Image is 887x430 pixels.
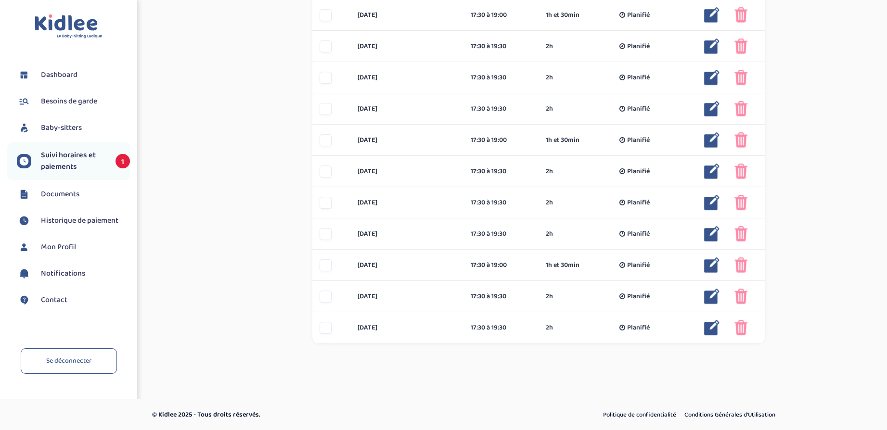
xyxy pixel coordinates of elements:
img: modifier_bleu.png [704,195,720,210]
img: poubelle_rose.png [734,7,747,23]
img: besoin.svg [17,94,31,109]
div: [DATE] [350,229,463,239]
span: Baby-sitters [41,122,82,134]
div: [DATE] [350,198,463,208]
div: 17:30 à 19:30 [471,323,532,333]
img: modifier_bleu.png [704,289,720,304]
img: modifier_bleu.png [704,70,720,85]
span: Besoins de garde [41,96,97,107]
div: [DATE] [350,291,463,302]
span: Planifié [627,229,650,239]
div: 17:30 à 19:30 [471,73,532,83]
span: Dashboard [41,69,77,81]
span: Suivi horaires et paiements [41,150,106,173]
img: dashboard.svg [17,68,31,82]
img: poubelle_rose.png [734,164,747,179]
a: Conditions Générales d’Utilisation [681,409,779,421]
img: poubelle_rose.png [734,289,747,304]
img: contact.svg [17,293,31,307]
a: Dashboard [17,68,130,82]
img: poubelle_rose.png [734,132,747,148]
div: [DATE] [350,41,463,51]
img: modifier_bleu.png [704,164,720,179]
img: modifier_bleu.png [704,320,720,335]
span: Planifié [627,166,650,177]
div: 17:30 à 19:30 [471,291,532,302]
img: modifier_bleu.png [704,101,720,116]
a: Se déconnecter [21,348,117,374]
div: [DATE] [350,73,463,83]
span: Planifié [627,291,650,302]
a: Mon Profil [17,240,130,254]
img: modifier_bleu.png [704,7,720,23]
div: [DATE] [350,10,463,20]
img: poubelle_rose.png [734,226,747,241]
div: [DATE] [350,135,463,145]
a: Suivi horaires et paiements 1 [17,150,130,173]
img: suivihoraire.svg [17,214,31,228]
div: 17:30 à 19:30 [471,166,532,177]
img: notification.svg [17,266,31,281]
span: Planifié [627,135,650,145]
img: suivihoraire.svg [17,154,31,168]
a: Contact [17,293,130,307]
div: 17:30 à 19:30 [471,41,532,51]
img: profil.svg [17,240,31,254]
div: [DATE] [350,323,463,333]
span: 1h et 30min [546,135,579,145]
span: Contact [41,294,67,306]
span: Notifications [41,268,85,279]
img: logo.svg [35,14,103,39]
img: poubelle_rose.png [734,38,747,54]
a: Baby-sitters [17,121,130,135]
div: 17:30 à 19:00 [471,260,532,270]
span: 2h [546,323,553,333]
p: © Kidlee 2025 - Tous droits réservés. [152,410,485,420]
img: modifier_bleu.png [704,257,720,273]
img: modifier_bleu.png [704,132,720,148]
span: 2h [546,291,553,302]
a: Historique de paiement [17,214,130,228]
span: Planifié [627,104,650,114]
span: Documents [41,189,79,200]
div: 17:30 à 19:30 [471,104,532,114]
img: poubelle_rose.png [734,257,747,273]
img: modifier_bleu.png [704,226,720,241]
div: 17:30 à 19:00 [471,135,532,145]
img: modifier_bleu.png [704,38,720,54]
img: poubelle_rose.png [734,70,747,85]
span: Planifié [627,10,650,20]
div: 17:30 à 19:30 [471,229,532,239]
img: babysitters.svg [17,121,31,135]
span: Planifié [627,260,650,270]
span: 1h et 30min [546,10,579,20]
span: 2h [546,73,553,83]
span: Planifié [627,323,650,333]
a: Documents [17,187,130,202]
a: Besoins de garde [17,94,130,109]
span: Planifié [627,41,650,51]
div: 17:30 à 19:30 [471,198,532,208]
div: [DATE] [350,166,463,177]
span: 1 [116,154,130,168]
a: Notifications [17,266,130,281]
span: 2h [546,229,553,239]
img: poubelle_rose.png [734,320,747,335]
div: [DATE] [350,260,463,270]
span: 2h [546,41,553,51]
img: documents.svg [17,187,31,202]
img: poubelle_rose.png [734,195,747,210]
span: Planifié [627,73,650,83]
span: 2h [546,166,553,177]
span: Planifié [627,198,650,208]
span: Mon Profil [41,241,76,253]
div: [DATE] [350,104,463,114]
span: 2h [546,198,553,208]
div: 17:30 à 19:00 [471,10,532,20]
span: 2h [546,104,553,114]
span: 1h et 30min [546,260,579,270]
span: Historique de paiement [41,215,118,227]
img: poubelle_rose.png [734,101,747,116]
a: Politique de confidentialité [600,409,680,421]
